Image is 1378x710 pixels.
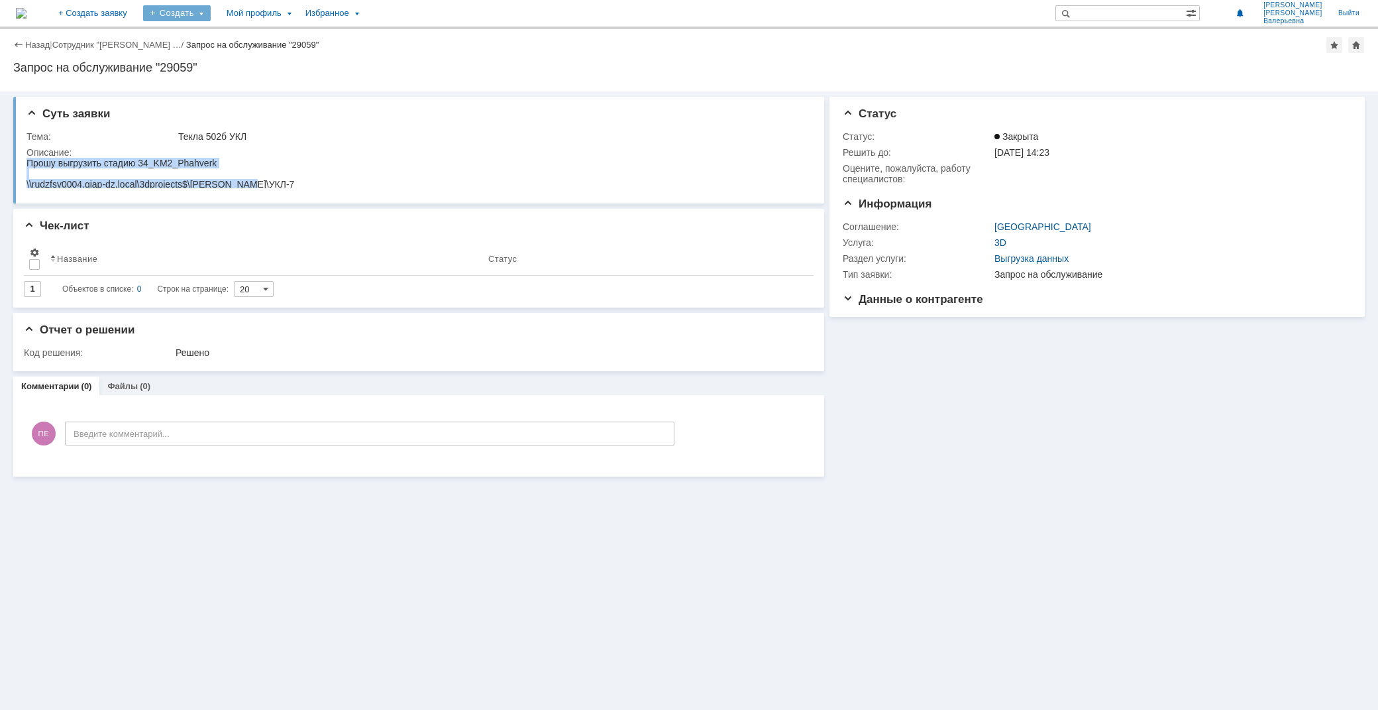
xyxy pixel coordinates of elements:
span: ПЕ [32,422,56,445]
div: Сделать домашней страницей [1348,37,1364,53]
span: [PERSON_NAME] [1263,1,1322,9]
div: Решить до: [843,147,992,158]
a: Сотрудник "[PERSON_NAME] … [52,40,182,50]
span: Статус [843,107,896,120]
span: Расширенный поиск [1186,6,1199,19]
th: Статус [483,242,803,276]
div: Запрос на обслуживание [994,269,1344,280]
a: Комментарии [21,381,79,391]
div: Тип заявки: [843,269,992,280]
div: | [50,39,52,49]
a: Перейти на домашнюю страницу [16,8,26,19]
a: [GEOGRAPHIC_DATA] [994,221,1091,232]
div: Запрос на обслуживание "29059" [13,61,1365,74]
div: Текла 502б УКЛ [178,131,803,142]
div: Услуга: [843,237,992,248]
div: Статус [488,254,517,264]
span: Закрыта [994,131,1038,142]
a: Файлы [107,381,138,391]
div: Соглашение: [843,221,992,232]
span: Объектов в списке: [62,284,133,294]
div: (0) [81,381,92,391]
div: Описание: [26,147,806,158]
div: Раздел услуги: [843,253,992,264]
div: Код решения: [24,347,173,358]
div: Название [57,254,97,264]
span: [PERSON_NAME] [1263,9,1322,17]
div: Решено [176,347,803,358]
span: Настройки [29,247,40,258]
a: Назад [25,40,50,50]
div: Тема: [26,131,176,142]
span: [DATE] 14:23 [994,147,1049,158]
i: Строк на странице: [62,281,229,297]
div: / [52,40,186,50]
span: Суть заявки [26,107,110,120]
a: 3D [994,237,1006,248]
span: Информация [843,198,931,210]
th: Название [45,242,483,276]
img: logo [16,8,26,19]
span: Данные о контрагенте [843,293,983,306]
div: (0) [140,381,150,391]
div: 0 [137,281,142,297]
a: Выгрузка данных [994,253,1069,264]
span: Валерьевна [1263,17,1322,25]
div: Статус: [843,131,992,142]
div: Добавить в избранное [1326,37,1342,53]
span: Чек-лист [24,219,89,232]
div: Oцените, пожалуйста, работу специалистов: [843,163,992,184]
div: Запрос на обслуживание "29059" [186,40,319,50]
span: Отчет о решении [24,324,134,336]
div: Создать [143,5,211,21]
